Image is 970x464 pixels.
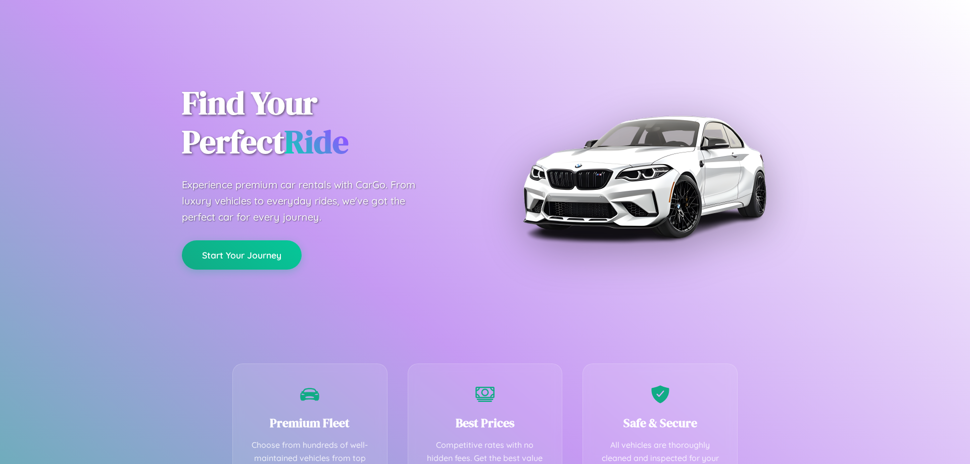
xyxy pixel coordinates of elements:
[518,50,770,303] img: Premium BMW car rental vehicle
[598,415,722,431] h3: Safe & Secure
[248,415,372,431] h3: Premium Fleet
[284,120,349,164] span: Ride
[182,240,302,270] button: Start Your Journey
[423,415,547,431] h3: Best Prices
[182,177,434,225] p: Experience premium car rentals with CarGo. From luxury vehicles to everyday rides, we've got the ...
[182,84,470,162] h1: Find Your Perfect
